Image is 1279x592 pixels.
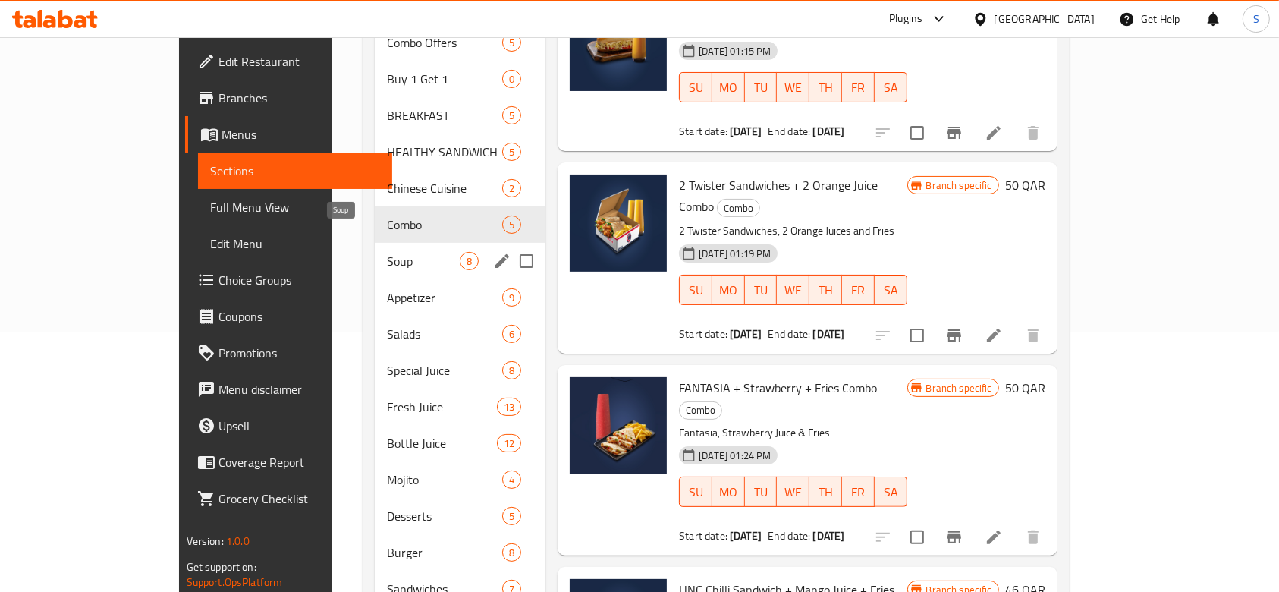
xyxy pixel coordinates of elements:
button: Branch-specific-item [936,115,973,151]
span: Mojito [387,471,502,489]
button: Branch-specific-item [936,317,973,354]
div: BREAKFAST5 [375,97,545,134]
div: Appetizer9 [375,279,545,316]
div: items [502,70,521,88]
span: Sections [210,162,381,180]
span: Start date: [679,324,727,344]
span: Soup [387,252,460,270]
a: Edit menu item [985,326,1003,345]
button: TH [809,477,842,507]
span: Menu disclaimer [218,380,381,398]
button: SU [679,275,712,305]
button: FR [842,477,875,507]
span: Choice Groups [218,271,381,289]
a: Menus [185,116,393,153]
span: Branches [218,89,381,107]
button: delete [1015,115,1051,151]
span: SU [686,77,706,99]
span: Combo Offers [387,33,502,52]
div: items [502,361,521,379]
b: [DATE] [813,526,845,546]
a: Menu disclaimer [185,371,393,408]
span: Upsell [218,417,381,435]
a: Grocery Checklist [185,480,393,517]
span: 8 [503,364,520,378]
div: BREAKFAST [387,106,502,124]
b: [DATE] [813,121,845,141]
span: Appetizer [387,288,502,307]
div: items [502,216,521,234]
span: 5 [503,218,520,232]
span: 4 [503,473,520,487]
span: Bottle Juice [387,434,497,452]
span: Full Menu View [210,198,381,216]
span: TU [751,77,771,99]
span: [DATE] 01:19 PM [693,247,777,261]
span: Get support on: [187,557,256,577]
span: 9 [503,291,520,305]
span: MO [718,77,739,99]
a: Edit menu item [985,528,1003,546]
button: edit [491,250,514,272]
a: Support.OpsPlatform [187,572,283,592]
span: 2 [503,181,520,196]
span: WE [783,77,803,99]
span: Buy 1 Get 1 [387,70,502,88]
div: items [502,507,521,525]
span: Combo [680,401,721,419]
div: Combo Offers5 [375,24,545,61]
span: TU [751,481,771,503]
button: SU [679,477,712,507]
b: [DATE] [730,526,762,546]
b: [DATE] [730,121,762,141]
span: MO [718,279,739,301]
span: Special Juice [387,361,502,379]
span: SA [881,481,901,503]
b: [DATE] [730,324,762,344]
button: WE [777,477,809,507]
div: Burger8 [375,534,545,571]
a: Edit Menu [198,225,393,262]
div: Combo [387,216,502,234]
a: Coupons [185,298,393,335]
span: 6 [503,327,520,342]
button: TU [745,477,778,507]
span: 0 [503,72,520,87]
span: Start date: [679,526,727,546]
span: Select to update [901,117,933,149]
button: FR [842,275,875,305]
div: Combo5 [375,206,545,243]
span: MO [718,481,739,503]
h6: 50 QAR [1005,175,1045,196]
span: Combo [718,200,759,217]
span: 5 [503,145,520,159]
span: SU [686,279,706,301]
a: Promotions [185,335,393,371]
span: FR [848,77,869,99]
a: Coverage Report [185,444,393,480]
span: FANTASIA + Strawberry + Fries Combo [679,376,877,399]
button: WE [777,72,809,102]
div: Salads6 [375,316,545,352]
span: End date: [768,324,810,344]
a: Edit menu item [985,124,1003,142]
button: TU [745,72,778,102]
a: Sections [198,153,393,189]
button: TH [809,275,842,305]
button: SU [679,72,712,102]
span: Desserts [387,507,502,525]
button: MO [712,477,745,507]
span: Promotions [218,344,381,362]
span: 5 [503,109,520,123]
button: TH [809,72,842,102]
span: Salads [387,325,502,343]
span: Version: [187,531,224,551]
span: Grocery Checklist [218,490,381,508]
a: Full Menu View [198,189,393,225]
span: 2 Twister Sandwiches + 2 Orange Juice Combo [679,174,878,218]
span: Branch specific [920,381,998,395]
span: SA [881,77,901,99]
